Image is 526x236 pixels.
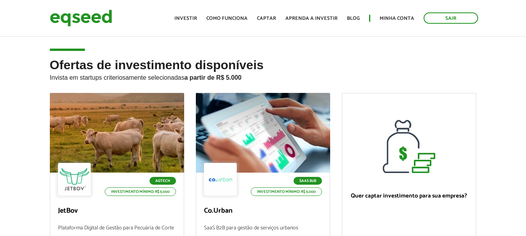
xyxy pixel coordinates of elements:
[105,187,176,196] p: Investimento mínimo: R$ 5.000
[285,16,338,21] a: Aprenda a investir
[257,16,276,21] a: Captar
[206,16,248,21] a: Como funciona
[150,177,176,185] p: Agtech
[50,72,477,81] p: Invista em startups criteriosamente selecionadas
[294,177,322,185] p: SaaS B2B
[380,16,414,21] a: Minha conta
[251,187,322,196] p: Investimento mínimo: R$ 5.000
[424,12,478,24] a: Sair
[204,207,322,215] p: Co.Urban
[50,58,477,93] h2: Ofertas de investimento disponíveis
[58,207,176,215] p: JetBov
[185,74,242,81] strong: a partir de R$ 5.000
[350,192,468,199] p: Quer captar investimento para sua empresa?
[50,8,112,28] img: EqSeed
[174,16,197,21] a: Investir
[347,16,360,21] a: Blog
